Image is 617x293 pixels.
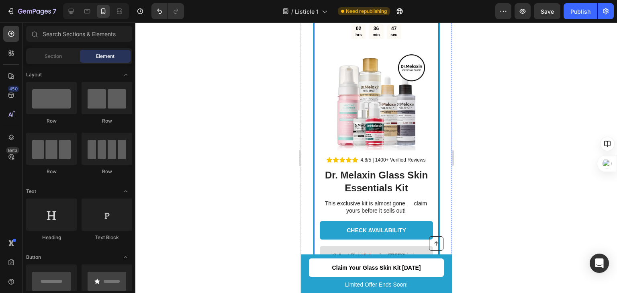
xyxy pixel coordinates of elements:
[26,254,41,261] span: Button
[346,8,387,15] span: Need republishing
[26,117,77,125] div: Row
[26,26,132,42] input: Search Sections & Elements
[26,234,77,241] div: Heading
[291,7,293,16] span: /
[564,3,597,19] button: Publish
[82,168,132,175] div: Row
[82,234,132,241] div: Text Block
[119,68,132,81] span: Toggle open
[96,53,114,60] span: Element
[151,3,184,19] div: Undo/Redo
[541,8,554,15] span: Save
[8,86,19,92] div: 450
[45,53,62,60] span: Section
[26,168,77,175] div: Row
[119,251,132,264] span: Toggle open
[26,188,36,195] span: Text
[590,254,609,273] div: Open Intercom Messenger
[301,23,452,293] iframe: To enrich screen reader interactions, please activate Accessibility in Grammarly extension settings
[119,185,132,198] span: Toggle open
[534,3,560,19] button: Save
[6,147,19,154] div: Beta
[53,6,56,16] p: 7
[26,71,42,78] span: Layout
[82,117,132,125] div: Row
[570,7,590,16] div: Publish
[295,7,319,16] span: Listicle 1
[3,3,60,19] button: 7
